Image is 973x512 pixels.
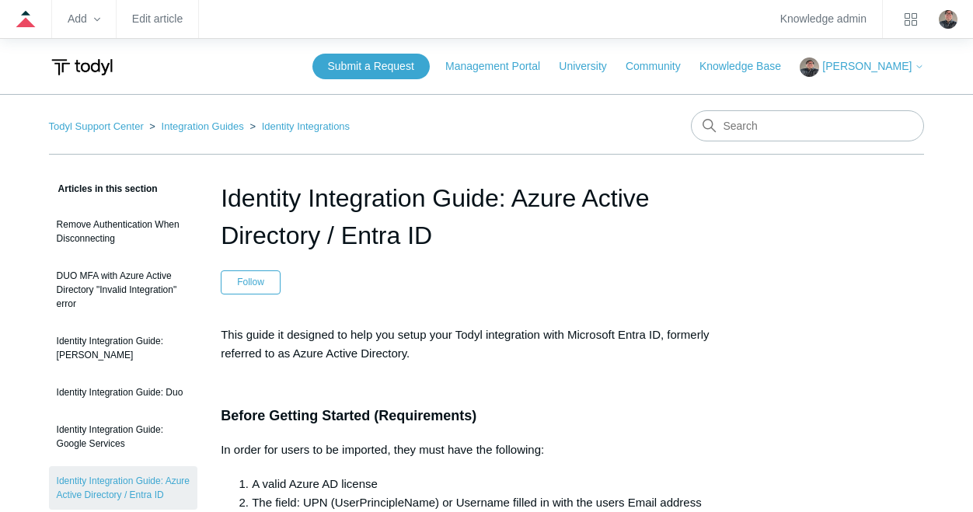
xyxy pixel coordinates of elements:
[49,378,198,407] a: Identity Integration Guide: Duo
[221,441,752,459] p: In order for users to be imported, they must have the following:
[445,58,556,75] a: Management Portal
[780,15,867,23] a: Knowledge admin
[312,54,430,79] a: Submit a Request
[49,466,198,510] a: Identity Integration Guide: Azure Active Directory / Entra ID
[939,10,957,29] zd-hc-trigger: Click your profile icon to open the profile menu
[559,58,622,75] a: University
[262,120,350,132] a: Identity Integrations
[626,58,696,75] a: Community
[939,10,957,29] img: user avatar
[49,120,144,132] a: Todyl Support Center
[68,15,100,23] zd-hc-trigger: Add
[822,60,912,72] span: [PERSON_NAME]
[132,15,183,23] a: Edit article
[221,179,752,254] h1: Identity Integration Guide: Azure Active Directory / Entra ID
[800,57,924,77] button: [PERSON_NAME]
[49,326,198,370] a: Identity Integration Guide: [PERSON_NAME]
[49,415,198,458] a: Identity Integration Guide: Google Services
[691,110,924,141] input: Search
[221,405,752,427] h3: Before Getting Started (Requirements)
[252,493,752,512] li: The field: UPN (UserPrincipleName) or Username filled in with the users Email address
[246,120,350,132] li: Identity Integrations
[49,210,198,253] a: Remove Authentication When Disconnecting
[252,475,752,493] li: A valid Azure AD license
[221,326,752,363] p: This guide it designed to help you setup your Todyl integration with Microsoft Entra ID, formerly...
[49,53,115,82] img: Todyl Support Center Help Center home page
[162,120,244,132] a: Integration Guides
[146,120,246,132] li: Integration Guides
[699,58,797,75] a: Knowledge Base
[49,261,198,319] a: DUO MFA with Azure Active Directory "Invalid Integration" error
[221,270,281,294] button: Follow Article
[49,120,147,132] li: Todyl Support Center
[49,183,158,194] span: Articles in this section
